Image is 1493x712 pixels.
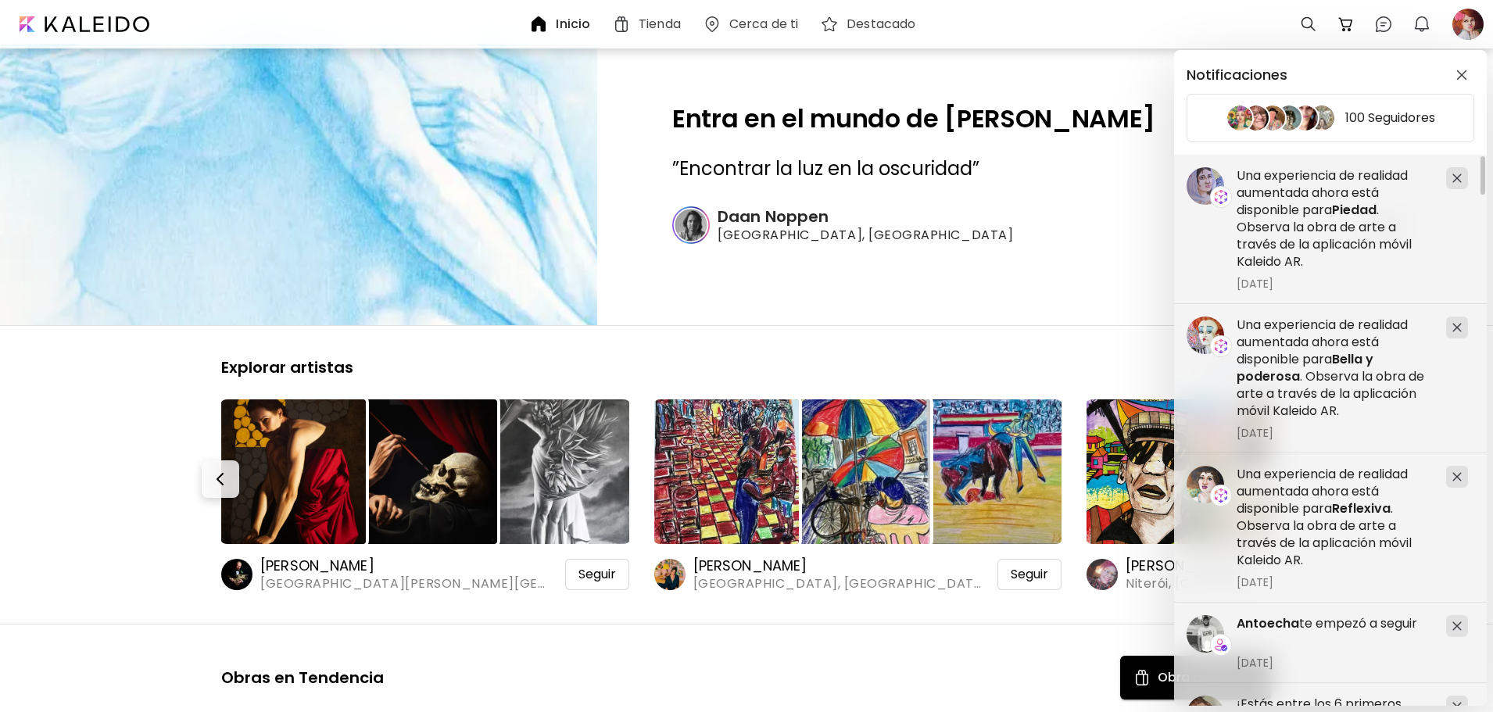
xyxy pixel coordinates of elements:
[1237,277,1434,291] span: [DATE]
[1332,201,1377,219] span: Piedad
[1237,656,1434,670] span: [DATE]
[1237,614,1299,632] span: Antoecha
[1332,499,1391,517] span: Reflexiva
[1449,63,1474,88] button: closeButton
[1237,615,1434,632] h5: te empezó a seguir
[1237,466,1434,569] h5: Una experiencia de realidad aumentada ahora está disponible para . Observa la obra de arte a trav...
[1237,317,1434,420] h5: Una experiencia de realidad aumentada ahora está disponible para . Observa la obra de arte a trav...
[1237,426,1434,440] span: [DATE]
[1237,350,1373,385] span: Bella y poderosa
[1345,110,1435,126] h5: 100 Seguidores
[1237,167,1434,270] h5: Una experiencia de realidad aumentada ahora está disponible para . Observa la obra de arte a trav...
[1187,67,1287,83] h5: Notificaciones
[1456,70,1467,81] img: closeButton
[1237,575,1434,589] span: [DATE]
